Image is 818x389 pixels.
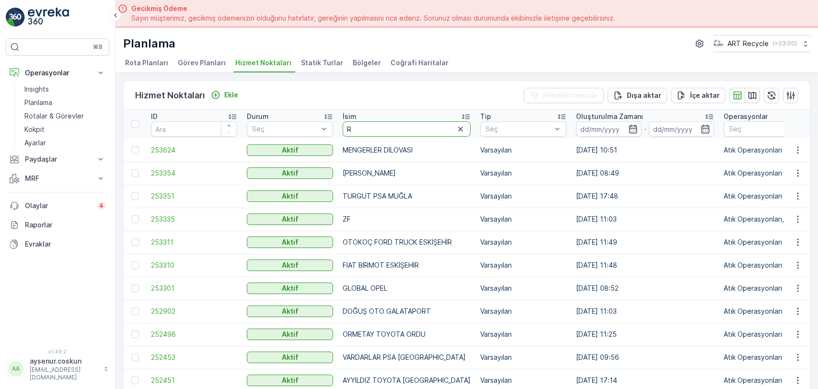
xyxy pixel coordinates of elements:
[475,277,571,300] td: Varsayılan
[282,237,299,247] p: Aktif
[25,154,90,164] p: Paydaşlar
[131,146,139,154] div: Toggle Row Selected
[25,174,90,183] p: MRF
[24,111,84,121] p: Rotalar & Görevler
[475,231,571,254] td: Varsayılan
[151,214,237,224] a: 253335
[24,125,45,134] p: Kokpit
[282,330,299,339] p: Aktif
[247,375,333,386] button: Aktif
[571,277,719,300] td: [DATE] 08:52
[131,284,139,292] div: Toggle Row Selected
[282,306,299,316] p: Aktif
[131,261,139,269] div: Toggle Row Selected
[123,36,175,51] p: Planlama
[282,191,299,201] p: Aktif
[485,124,552,134] p: Seç
[21,96,109,109] a: Planlama
[25,68,90,78] p: Operasyonlar
[338,254,475,277] td: FİAT BİRMOT ESKİŞEHİR
[772,40,797,47] p: ( +03:00 )
[151,376,237,385] a: 252451
[8,361,23,377] div: AA
[131,169,139,177] div: Toggle Row Selected
[151,237,237,247] span: 253311
[247,112,269,121] p: Durum
[252,124,318,134] p: Seç
[24,138,46,148] p: Ayarlar
[247,236,333,248] button: Aktif
[131,238,139,246] div: Toggle Row Selected
[571,323,719,346] td: [DATE] 11:25
[151,168,237,178] a: 253354
[543,91,598,100] p: Filtreleri temizle
[99,202,104,210] p: 4
[28,8,69,27] img: logo_light-DOdMpM7g.png
[475,139,571,162] td: Varsayılan
[151,353,237,362] a: 252453
[713,38,724,49] img: image_23.png
[247,306,333,317] button: Aktif
[151,306,237,316] a: 252902
[475,208,571,231] td: Varsayılan
[713,35,810,52] button: ART Recycle(+03:00)
[6,169,109,188] button: MRF
[6,150,109,169] button: Paydaşlar
[247,213,333,225] button: Aktif
[6,235,109,254] a: Evraklar
[649,121,714,137] input: dd/mm/yyyy
[30,366,99,381] p: [EMAIL_ADDRESS][DOMAIN_NAME]
[571,185,719,208] td: [DATE] 17:48
[131,307,139,315] div: Toggle Row Selected
[391,58,449,68] span: Coğrafi Haritalar
[131,4,615,13] span: Gecikmiş Ödeme
[235,58,291,68] span: Hizmet Noktaları
[6,349,109,354] span: v 1.49.2
[151,145,237,155] a: 253624
[21,123,109,136] a: Kokpit
[6,63,109,83] button: Operasyonlar
[524,88,604,103] button: Filtreleri temizle
[576,112,643,121] p: Oluşturulma Zamanı
[151,191,237,201] a: 253351
[151,260,237,270] span: 253310
[571,231,719,254] td: [DATE] 11:49
[627,91,661,100] p: Dışa aktar
[151,112,158,121] p: ID
[247,283,333,294] button: Aktif
[353,58,381,68] span: Bölgeler
[151,330,237,339] a: 252498
[571,208,719,231] td: [DATE] 11:03
[224,90,238,100] p: Ekle
[125,58,168,68] span: Rota Planları
[21,136,109,150] a: Ayarlar
[282,168,299,178] p: Aktif
[131,13,615,23] span: Sayın müşterimiz, gecikmiş ödemenizin olduğunu hatırlatır, gereğinin yapılmasını rica ederiz. Sor...
[571,300,719,323] td: [DATE] 11:03
[343,112,357,121] p: İsim
[338,139,475,162] td: MENGERLER DİLOVASI
[338,346,475,369] td: VARDARLAR PSA [GEOGRAPHIC_DATA]
[338,277,475,300] td: GLOBAL OPEL
[338,185,475,208] td: TURGUT PSA MUĞLA
[247,144,333,156] button: Aktif
[282,260,299,270] p: Aktif
[6,8,25,27] img: logo
[247,259,333,271] button: Aktif
[475,323,571,346] td: Varsayılan
[576,121,642,137] input: dd/mm/yyyy
[727,39,769,48] p: ART Recycle
[343,121,471,137] input: Ara
[6,356,109,381] button: AAaysenur.coskun[EMAIL_ADDRESS][DOMAIN_NAME]
[151,283,237,293] a: 253301
[338,323,475,346] td: ORMETAY TOYOTA ORDU
[282,214,299,224] p: Aktif
[131,192,139,200] div: Toggle Row Selected
[135,89,205,102] p: Hizmet Noktaları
